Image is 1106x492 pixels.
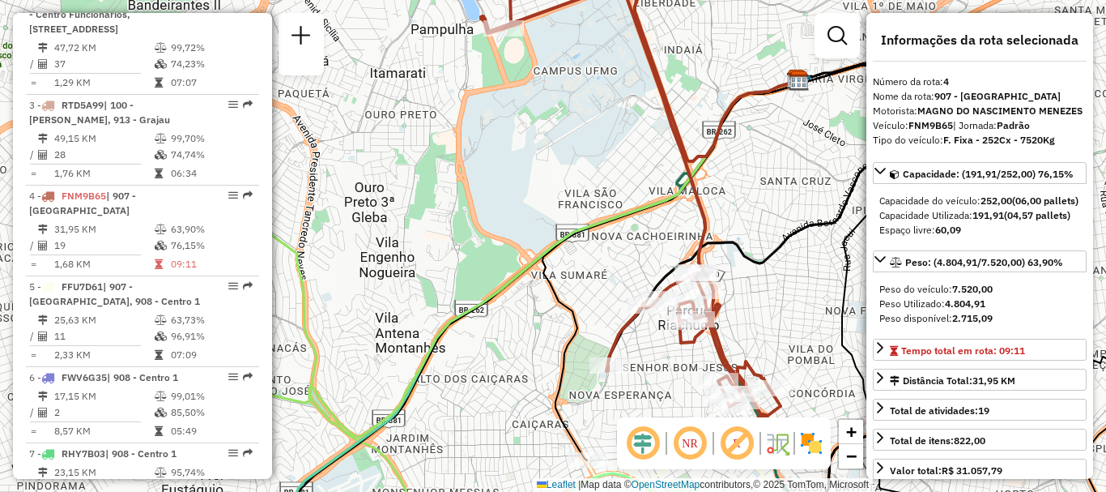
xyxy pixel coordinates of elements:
td: 99,70% [170,130,252,147]
a: OpenStreetMap [632,479,700,490]
span: Peso: (4.804,91/7.520,00) 63,90% [905,256,1063,268]
td: 05:49 [170,423,252,439]
i: Tempo total em rota [155,259,163,269]
strong: 4.804,91 [945,297,985,310]
em: Opções [228,372,238,382]
em: Opções [228,100,238,109]
span: | 908 - Centro 1 [105,447,177,460]
strong: F. Fixa - 252Cx - 7520Kg [943,134,1055,146]
img: AS - BH [786,69,807,90]
span: 5 - [29,280,200,307]
div: Peso: (4.804,91/7.520,00) 63,90% [873,276,1087,332]
td: 76,15% [170,237,252,254]
span: Capacidade: (191,91/252,00) 76,15% [903,168,1074,180]
i: % de utilização do peso [155,391,167,401]
div: Veículo: [873,118,1087,133]
td: 99,72% [170,40,252,56]
a: Distância Total:31,95 KM [873,369,1087,391]
a: Capacidade: (191,91/252,00) 76,15% [873,162,1087,184]
em: Rota exportada [243,372,253,382]
i: % de utilização do peso [155,315,167,325]
a: Total de atividades:19 [873,399,1087,421]
span: 6 - [29,371,178,383]
i: Tempo total em rota [155,78,163,88]
td: 37 [53,56,154,72]
i: % de utilização do peso [155,134,167,143]
td: = [29,256,37,272]
a: Peso: (4.804,91/7.520,00) 63,90% [873,250,1087,272]
span: Peso do veículo: [879,283,993,295]
td: 99,01% [170,388,252,404]
a: Zoom out [839,444,863,468]
td: 74,23% [170,56,252,72]
a: Nova sessão e pesquisa [285,19,317,56]
i: % de utilização da cubagem [155,150,167,160]
td: = [29,75,37,91]
em: Rota exportada [243,448,253,458]
span: | [578,479,581,490]
td: 2,33 KM [53,347,154,363]
em: Opções [228,281,238,291]
td: 31,95 KM [53,221,154,237]
img: 274 UDC Light BH [790,68,811,89]
i: Distância Total [38,225,48,234]
strong: R$ 31.057,79 [942,464,1002,477]
strong: 252,00 [981,195,1012,207]
i: Distância Total [38,43,48,53]
em: Rota exportada [243,281,253,291]
td: 1,68 KM [53,256,154,272]
td: 74,74% [170,147,252,163]
span: FNM9B65 [62,190,106,202]
strong: 822,00 [954,434,985,447]
strong: 907 - [GEOGRAPHIC_DATA] [934,90,1061,102]
div: Total de itens: [890,434,985,448]
strong: 60,09 [935,224,961,236]
i: % de utilização da cubagem [155,241,167,250]
i: Distância Total [38,391,48,401]
i: Distância Total [38,468,48,477]
td: 11 [53,328,154,344]
div: Motorista: [873,104,1087,118]
em: Opções [228,190,238,200]
span: Ocultar deslocamento [623,424,662,463]
img: CDD Belo Horizonte [789,71,810,92]
a: Zoom in [839,420,863,444]
div: Capacidade Utilizada: [879,208,1080,223]
i: Total de Atividades [38,241,48,250]
td: 96,91% [170,328,252,344]
td: = [29,423,37,439]
i: Total de Atividades [38,332,48,341]
i: % de utilização do peso [155,225,167,234]
td: 2 [53,404,154,421]
div: Capacidade: (191,91/252,00) 76,15% [873,187,1087,244]
div: Peso disponível: [879,311,1080,326]
div: Valor total: [890,464,1002,478]
strong: 4 [943,75,949,88]
td: 1,29 KM [53,75,154,91]
td: 1,76 KM [53,165,154,182]
img: Fluxo de ruas [764,430,790,456]
div: Tipo do veículo: [873,133,1087,148]
span: RHY7B03 [62,447,105,460]
span: 4 - [29,190,136,216]
span: | 908 - Centro 1 [107,371,178,383]
i: Total de Atividades [38,408,48,417]
i: % de utilização do peso [155,468,167,477]
td: 25,63 KM [53,312,154,328]
td: = [29,347,37,363]
td: 17,15 KM [53,388,154,404]
a: Total de itens:822,00 [873,429,1087,451]
div: Número da rota: [873,75,1087,89]
td: 63,90% [170,221,252,237]
i: Total de Atividades [38,59,48,69]
i: % de utilização da cubagem [155,332,167,341]
div: Nome da rota: [873,89,1087,104]
div: Capacidade do veículo: [879,194,1080,208]
td: 23,15 KM [53,464,154,481]
td: 63,73% [170,312,252,328]
td: / [29,404,37,421]
td: 95,74% [170,464,252,481]
strong: MAGNO DO NASCIMENTO MENEZES [917,105,1083,117]
span: Tempo total em rota: 09:11 [901,344,1025,357]
i: Tempo total em rota [155,426,163,436]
